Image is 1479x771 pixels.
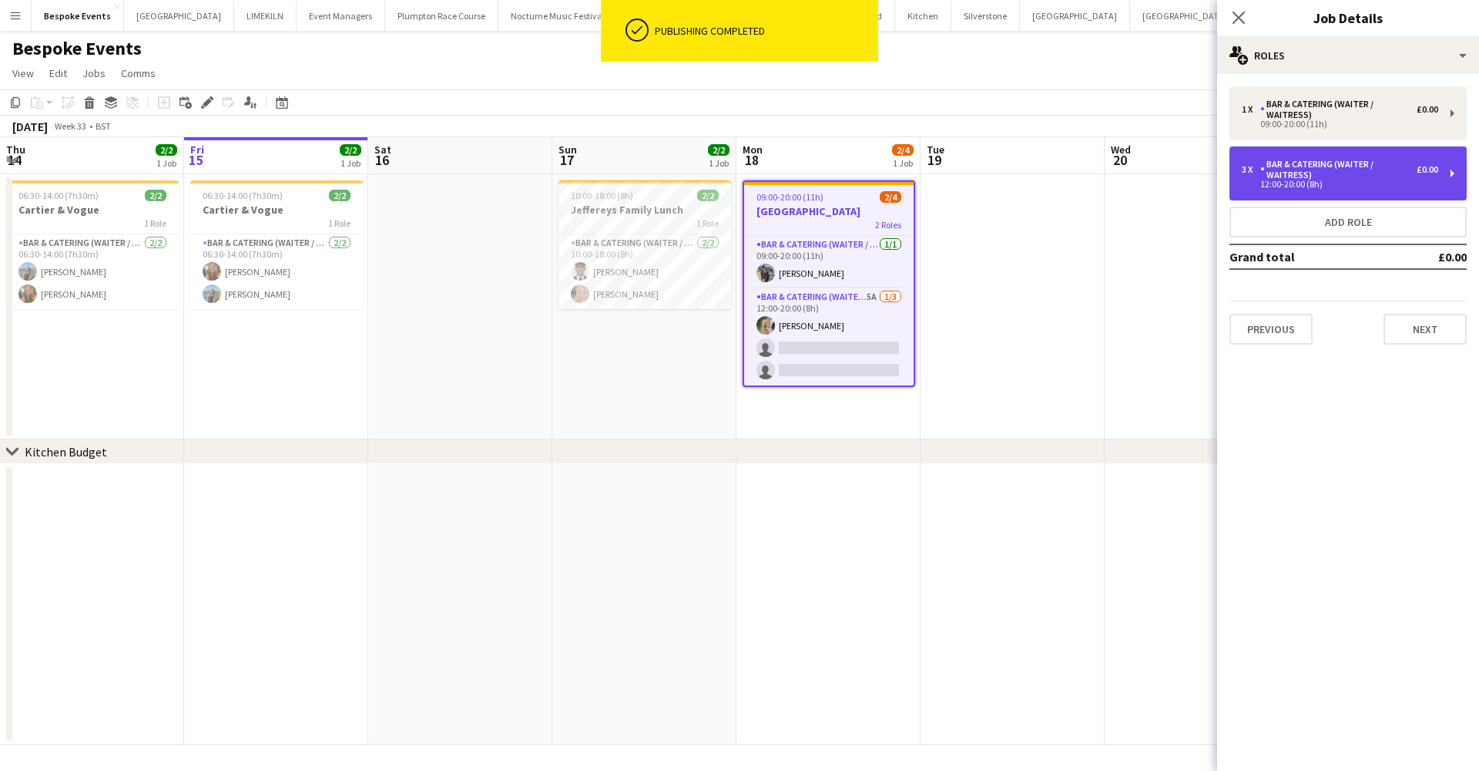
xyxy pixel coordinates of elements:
[1417,164,1438,175] div: £0.00
[12,66,34,80] span: View
[329,190,350,201] span: 2/2
[43,63,73,83] a: Edit
[76,63,112,83] a: Jobs
[1260,159,1417,180] div: Bar & Catering (Waiter / waitress)
[880,191,901,203] span: 2/4
[893,157,913,169] div: 1 Job
[121,66,156,80] span: Comms
[6,203,179,217] h3: Cartier & Vogue
[951,1,1020,31] button: Silverstone
[1217,8,1479,28] h3: Job Details
[190,203,363,217] h3: Cartier & Vogue
[6,63,40,83] a: View
[655,24,872,38] div: Publishing completed
[892,144,914,156] span: 2/4
[1417,104,1438,115] div: £0.00
[6,180,179,309] app-job-card: 06:30-14:00 (7h30m)2/2Cartier & Vogue1 RoleBar & Catering (Waiter / waitress)2/206:30-14:00 (7h30...
[558,143,577,157] span: Sun
[6,143,25,157] span: Thu
[895,1,951,31] button: Kitchen
[190,180,363,309] app-job-card: 06:30-14:00 (7h30m)2/2Cartier & Vogue1 RoleBar & Catering (Waiter / waitress)2/206:30-14:00 (7h30...
[744,236,914,288] app-card-role: Bar & Catering (Waiter / waitress)1/109:00-20:00 (11h)[PERSON_NAME]
[96,120,111,132] div: BST
[1111,143,1131,157] span: Wed
[32,1,124,31] button: Bespoke Events
[6,234,179,309] app-card-role: Bar & Catering (Waiter / waitress)2/206:30-14:00 (7h30m)[PERSON_NAME][PERSON_NAME]
[924,151,944,169] span: 19
[340,144,361,156] span: 2/2
[1229,244,1393,269] td: Grand total
[340,157,361,169] div: 1 Job
[927,143,944,157] span: Tue
[115,63,162,83] a: Comms
[1020,1,1130,31] button: [GEOGRAPHIC_DATA]
[1260,99,1417,120] div: Bar & Catering (Waiter / waitress)
[1229,207,1467,237] button: Add role
[744,204,914,218] h3: [GEOGRAPHIC_DATA]
[743,143,763,157] span: Mon
[203,190,283,201] span: 06:30-14:00 (7h30m)
[1229,314,1313,345] button: Previous
[1393,244,1467,269] td: £0.00
[385,1,498,31] button: Plumpton Race Course
[744,288,914,385] app-card-role: Bar & Catering (Waiter / waitress)5A1/312:00-20:00 (8h)[PERSON_NAME]
[156,144,177,156] span: 2/2
[145,190,166,201] span: 2/2
[708,144,729,156] span: 2/2
[12,37,142,60] h1: Bespoke Events
[1217,37,1479,74] div: Roles
[144,217,166,229] span: 1 Role
[558,203,731,217] h3: Jeffereys Family Lunch
[709,157,729,169] div: 1 Job
[82,66,106,80] span: Jobs
[556,151,577,169] span: 17
[1242,120,1438,128] div: 09:00-20:00 (11h)
[756,191,823,203] span: 09:00-20:00 (11h)
[1242,180,1438,188] div: 12:00-20:00 (8h)
[124,1,234,31] button: [GEOGRAPHIC_DATA]
[4,151,25,169] span: 14
[1383,314,1467,345] button: Next
[190,143,204,157] span: Fri
[188,151,204,169] span: 15
[156,157,176,169] div: 1 Job
[1242,164,1260,175] div: 3 x
[12,119,48,134] div: [DATE]
[498,1,618,31] button: Nocturne Music Festival
[696,217,719,229] span: 1 Role
[234,1,297,31] button: LIMEKILN
[372,151,391,169] span: 16
[18,190,99,201] span: 06:30-14:00 (7h30m)
[328,217,350,229] span: 1 Role
[49,66,67,80] span: Edit
[740,151,763,169] span: 18
[1108,151,1131,169] span: 20
[1242,104,1260,115] div: 1 x
[558,180,731,309] app-job-card: 10:00-18:00 (8h)2/2Jeffereys Family Lunch1 RoleBar & Catering (Waiter / waitress)2/210:00-18:00 (...
[51,120,89,132] span: Week 33
[25,444,107,460] div: Kitchen Budget
[875,219,901,231] span: 2 Roles
[743,180,915,387] app-job-card: 09:00-20:00 (11h)2/4[GEOGRAPHIC_DATA]2 RolesBar & Catering (Waiter / waitress)1/109:00-20:00 (11h...
[190,234,363,309] app-card-role: Bar & Catering (Waiter / waitress)2/206:30-14:00 (7h30m)[PERSON_NAME][PERSON_NAME]
[697,190,719,201] span: 2/2
[571,190,633,201] span: 10:00-18:00 (8h)
[1130,1,1240,31] button: [GEOGRAPHIC_DATA]
[297,1,385,31] button: Event Managers
[558,234,731,309] app-card-role: Bar & Catering (Waiter / waitress)2/210:00-18:00 (8h)[PERSON_NAME][PERSON_NAME]
[374,143,391,157] span: Sat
